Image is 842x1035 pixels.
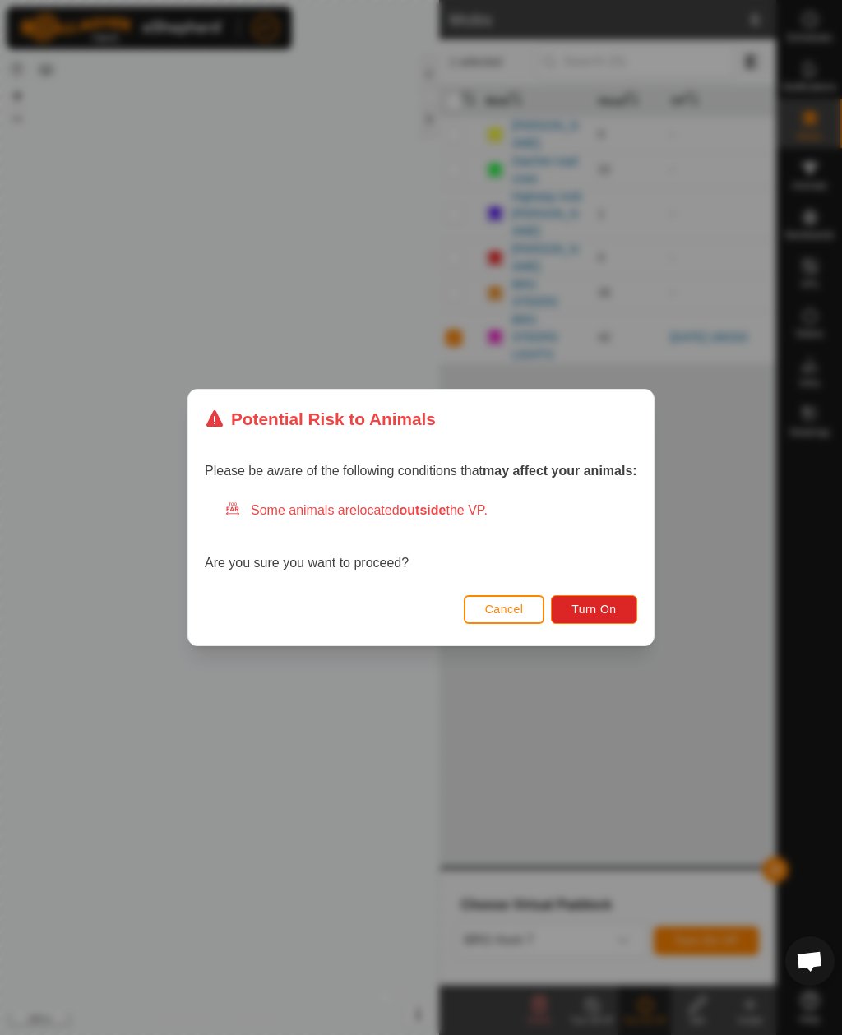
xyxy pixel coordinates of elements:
span: Cancel [485,603,524,616]
div: Potential Risk to Animals [205,406,436,432]
strong: outside [400,503,446,517]
div: Some animals are [224,501,637,520]
strong: may affect your animals: [483,464,637,478]
button: Turn On [552,595,637,624]
span: Turn On [572,603,617,616]
div: Are you sure you want to proceed? [205,501,637,573]
span: Please be aware of the following conditions that [205,464,637,478]
a: Open chat [785,936,835,986]
span: located the VP. [357,503,488,517]
button: Cancel [464,595,545,624]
